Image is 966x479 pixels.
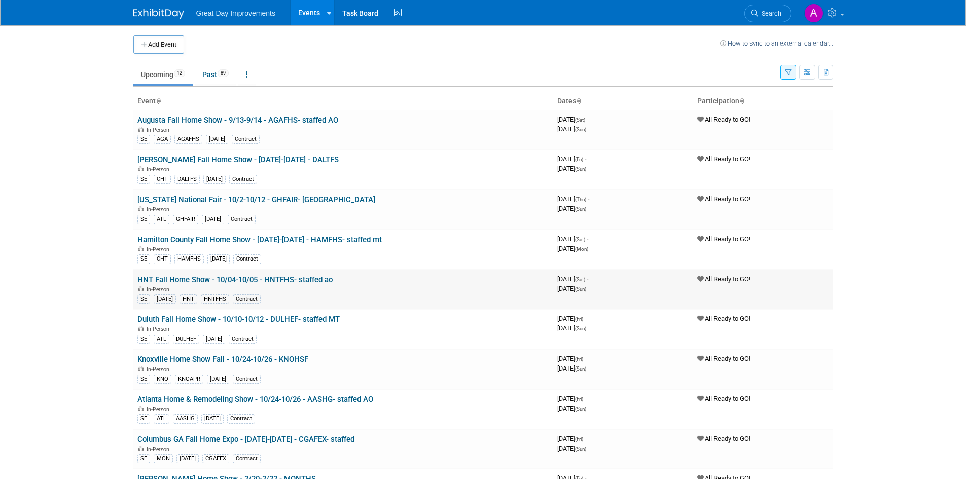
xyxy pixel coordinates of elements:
[758,10,781,17] span: Search
[137,215,150,224] div: SE
[174,175,200,184] div: DALTFS
[138,406,144,411] img: In-Person Event
[202,454,229,463] div: CGAFEX
[557,395,586,402] span: [DATE]
[173,335,199,344] div: DULHEF
[147,406,172,413] span: In-Person
[557,445,586,452] span: [DATE]
[137,235,382,244] a: Hamilton County Fall Home Show - [DATE]-[DATE] - HAMFHS- staffed mt
[147,286,172,293] span: In-Person
[697,195,750,203] span: All Ready to GO!
[147,127,172,133] span: In-Person
[227,414,255,423] div: Contract
[228,215,256,224] div: Contract
[154,375,171,384] div: KNO
[174,69,185,77] span: 12
[575,326,586,331] span: (Sun)
[175,375,203,384] div: KNOAPR
[137,116,338,125] a: Augusta Fall Home Show - 9/13-9/14 - AGAFHS- staffed AO
[557,205,586,212] span: [DATE]
[697,155,750,163] span: All Ready to GO!
[154,335,169,344] div: ATL
[585,435,586,443] span: -
[138,246,144,251] img: In-Person Event
[233,294,261,304] div: Contract
[207,375,229,384] div: [DATE]
[137,135,150,144] div: SE
[137,195,375,204] a: [US_STATE] National Fair - 10/2-10/12 - GHFAIR- [GEOGRAPHIC_DATA]
[147,246,172,253] span: In-Person
[229,335,257,344] div: Contract
[585,395,586,402] span: -
[137,375,150,384] div: SE
[575,366,586,372] span: (Sun)
[575,117,585,123] span: (Sat)
[233,375,261,384] div: Contract
[173,414,198,423] div: AASHG
[697,395,750,402] span: All Ready to GO!
[575,436,583,442] span: (Fri)
[133,9,184,19] img: ExhibitDay
[585,315,586,322] span: -
[585,355,586,362] span: -
[557,245,588,252] span: [DATE]
[138,166,144,171] img: In-Person Event
[557,125,586,133] span: [DATE]
[138,286,144,291] img: In-Person Event
[697,235,750,243] span: All Ready to GO!
[697,315,750,322] span: All Ready to GO!
[176,454,199,463] div: [DATE]
[138,206,144,211] img: In-Person Event
[575,166,586,172] span: (Sun)
[174,254,204,264] div: HAMFHS
[233,254,261,264] div: Contract
[138,366,144,371] img: In-Person Event
[147,366,172,373] span: In-Person
[154,175,171,184] div: CHT
[203,175,226,184] div: [DATE]
[233,454,261,463] div: Contract
[575,277,585,282] span: (Sat)
[203,335,225,344] div: [DATE]
[575,446,586,452] span: (Sun)
[587,235,588,243] span: -
[693,93,833,110] th: Participation
[133,35,184,54] button: Add Event
[557,435,586,443] span: [DATE]
[576,97,581,105] a: Sort by Start Date
[154,454,173,463] div: MON
[575,206,586,212] span: (Sun)
[137,254,150,264] div: SE
[196,9,275,17] span: Great Day Improvements
[154,135,171,144] div: AGA
[137,395,373,404] a: Atlanta Home & Remodeling Show - 10/24-10/26 - AASHG- staffed AO
[587,116,588,123] span: -
[587,275,588,283] span: -
[229,175,257,184] div: Contract
[173,215,198,224] div: GHFAIR
[154,254,171,264] div: CHT
[557,155,586,163] span: [DATE]
[147,206,172,213] span: In-Person
[557,315,586,322] span: [DATE]
[147,166,172,173] span: In-Person
[557,404,586,412] span: [DATE]
[154,414,169,423] div: ATL
[557,355,586,362] span: [DATE]
[588,195,589,203] span: -
[147,326,172,333] span: In-Person
[147,446,172,453] span: In-Person
[133,93,553,110] th: Event
[697,355,750,362] span: All Ready to GO!
[180,294,197,304] div: HNT
[575,197,586,202] span: (Thu)
[575,246,588,252] span: (Mon)
[206,135,228,144] div: [DATE]
[575,406,586,412] span: (Sun)
[557,285,586,292] span: [DATE]
[575,127,586,132] span: (Sun)
[137,155,339,164] a: [PERSON_NAME] Fall Home Show - [DATE]-[DATE] - DALTFS
[207,254,230,264] div: [DATE]
[585,155,586,163] span: -
[575,286,586,292] span: (Sun)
